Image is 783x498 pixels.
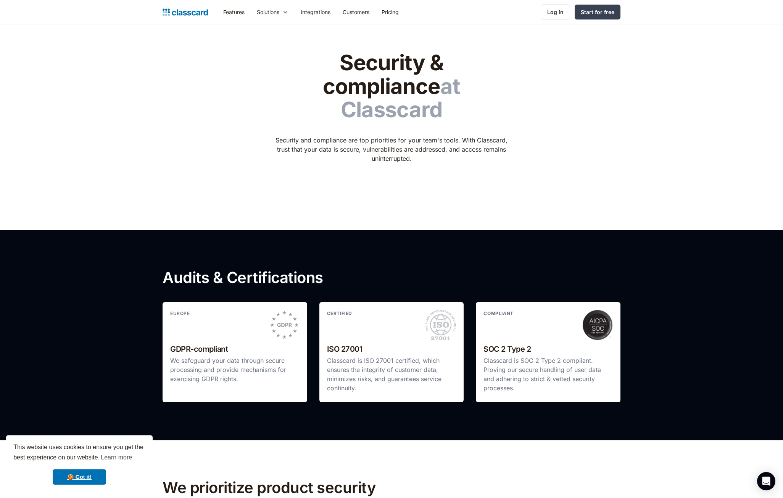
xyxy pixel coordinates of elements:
h2: Audits & Certifications [163,268,405,287]
a: Customers [337,3,375,21]
h2: SOC 2 Type 2 [483,343,613,356]
a: Log in [541,4,570,20]
div: Solutions [257,8,279,16]
div: Solutions [251,3,295,21]
div: cookieconsent [6,435,153,492]
p: Classcard is ISO 27001 certified, which ensures the integrity of customer data, minimizes risks, ... [327,356,456,393]
a: home [163,7,208,18]
a: dismiss cookie message [53,469,106,485]
a: Integrations [295,3,337,21]
div: Start for free [581,8,614,16]
p: Classcard is SOC 2 Type 2 compliant. Proving our secure handling of user data and adhering to str... [483,356,613,393]
a: Start for free [575,5,620,19]
p: We safeguard your data through secure processing and provide mechanisms for exercising GDPR rights. [170,356,300,383]
h2: ISO 27001 [327,343,456,356]
strong: CERTIFIED [327,310,352,316]
p: europe [170,310,269,317]
h2: GDPR-compliant [170,343,300,356]
a: Pricing [375,3,405,21]
h1: Security & compliance [271,51,513,122]
div: Log in [547,8,564,16]
a: learn more about cookies [100,452,133,463]
span: This website uses cookies to ensure you get the best experience on our website. [13,443,145,463]
a: Features [217,3,251,21]
div: Open Intercom Messenger [757,472,775,490]
span: at Classcard [341,73,460,123]
p: Security and compliance are top priorities for your team's tools. With Classcard, trust that your... [271,136,513,163]
strong: COMPLIANT [483,310,513,316]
